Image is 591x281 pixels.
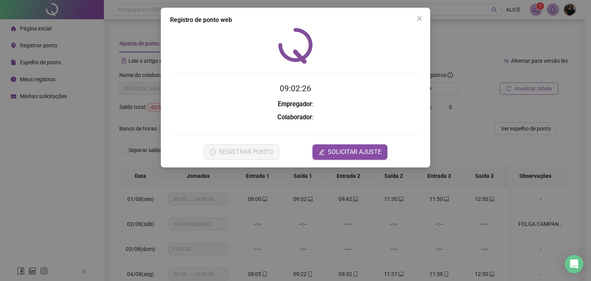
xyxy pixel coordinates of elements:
span: close [416,15,422,22]
time: 09:02:26 [280,84,311,93]
button: Close [413,12,426,25]
div: Open Intercom Messenger [565,255,583,273]
span: SOLICITAR AJUSTE [328,147,381,157]
span: edit [319,149,325,155]
strong: Colaborador [277,114,312,121]
img: QRPoint [278,28,313,64]
div: Registro de ponto web [170,15,421,25]
button: REGISTRAR PONTO [204,144,279,160]
h3: : [170,99,421,109]
button: editSOLICITAR AJUSTE [312,144,387,160]
h3: : [170,112,421,122]
strong: Empregador [278,100,312,108]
